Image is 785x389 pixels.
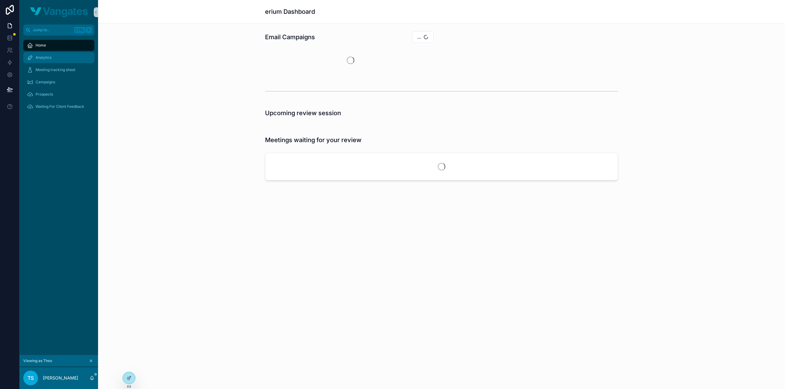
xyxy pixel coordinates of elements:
[412,31,434,43] button: Select Button
[36,55,51,60] span: Analytics
[23,77,94,88] a: Campaigns
[23,89,94,100] a: Prospects
[30,7,88,17] img: App logo
[23,40,94,51] a: Home
[36,43,46,48] span: Home
[265,33,315,41] h1: Email Campaigns
[23,358,52,363] span: Viewing as Theo
[86,28,91,32] span: K
[23,52,94,63] a: Analytics
[23,64,94,75] a: Meeting tracking sheet
[36,104,84,109] span: Waiting For Client Feedback
[43,375,78,381] p: [PERSON_NAME]
[74,27,85,33] span: Ctrl
[36,92,53,97] span: Prospects
[36,80,55,85] span: Campaigns
[28,374,34,382] span: TS
[23,25,94,36] button: Jump to...CtrlK
[265,7,315,16] h1: erium Dashboard
[417,34,421,40] span: ...
[20,36,98,120] div: scrollable content
[265,109,341,117] h1: Upcoming review session
[33,28,72,32] span: Jump to...
[36,67,75,72] span: Meeting tracking sheet
[265,136,362,144] h1: Meetings waiting for your review
[23,101,94,112] a: Waiting For Client Feedback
